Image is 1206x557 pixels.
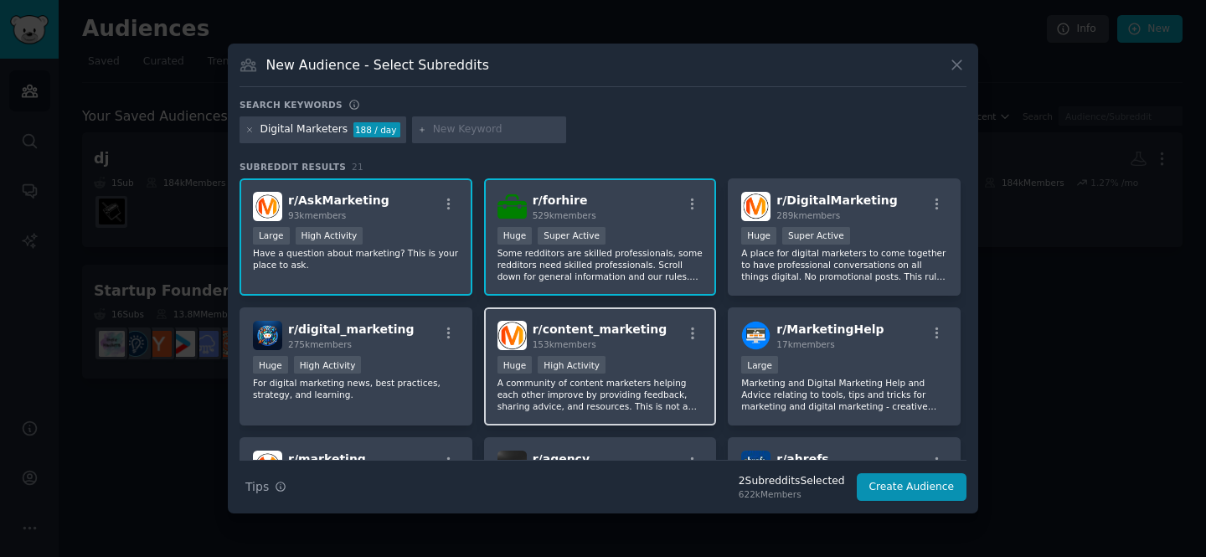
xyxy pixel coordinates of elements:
[497,227,533,245] div: Huge
[497,377,703,412] p: A community of content marketers helping each other improve by providing feedback, sharing advice...
[353,122,400,137] div: 188 / day
[533,322,667,336] span: r/ content_marketing
[538,356,606,374] div: High Activity
[497,247,703,282] p: Some redditors are skilled professionals, some redditors need skilled professionals. Scroll down ...
[288,193,389,207] span: r/ AskMarketing
[776,193,897,207] span: r/ DigitalMarketing
[288,339,352,349] span: 275k members
[741,377,947,412] p: Marketing and Digital Marketing Help and Advice relating to tools, tips and tricks for marketing ...
[240,472,292,502] button: Tips
[741,356,778,374] div: Large
[240,161,346,173] span: Subreddit Results
[741,192,770,221] img: DigitalMarketing
[433,122,560,137] input: New Keyword
[253,247,459,271] p: Have a question about marketing? This is your place to ask.
[776,452,828,466] span: r/ ahrefs
[253,377,459,400] p: For digital marketing news, best practices, strategy, and learning.
[782,227,850,245] div: Super Active
[288,210,346,220] span: 93k members
[497,321,527,350] img: content_marketing
[497,192,527,221] img: forhire
[253,356,288,374] div: Huge
[538,227,606,245] div: Super Active
[533,339,596,349] span: 153k members
[352,162,363,172] span: 21
[857,473,967,502] button: Create Audience
[245,478,269,496] span: Tips
[741,247,947,282] p: A place for digital marketers to come together to have professional conversations on all things d...
[741,227,776,245] div: Huge
[497,356,533,374] div: Huge
[253,451,282,480] img: marketing
[533,452,590,466] span: r/ agency
[741,451,770,480] img: ahrefs
[741,321,770,350] img: MarketingHelp
[260,122,348,137] div: Digital Marketers
[497,451,527,480] img: agency
[253,192,282,221] img: AskMarketing
[294,356,362,374] div: High Activity
[266,56,489,74] h3: New Audience - Select Subreddits
[533,193,588,207] span: r/ forhire
[253,321,282,350] img: digital_marketing
[288,452,366,466] span: r/ marketing
[533,210,596,220] span: 529k members
[739,488,845,500] div: 622k Members
[288,322,414,336] span: r/ digital_marketing
[240,99,343,111] h3: Search keywords
[253,227,290,245] div: Large
[776,339,834,349] span: 17k members
[296,227,363,245] div: High Activity
[739,474,845,489] div: 2 Subreddit s Selected
[776,322,884,336] span: r/ MarketingHelp
[776,210,840,220] span: 289k members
